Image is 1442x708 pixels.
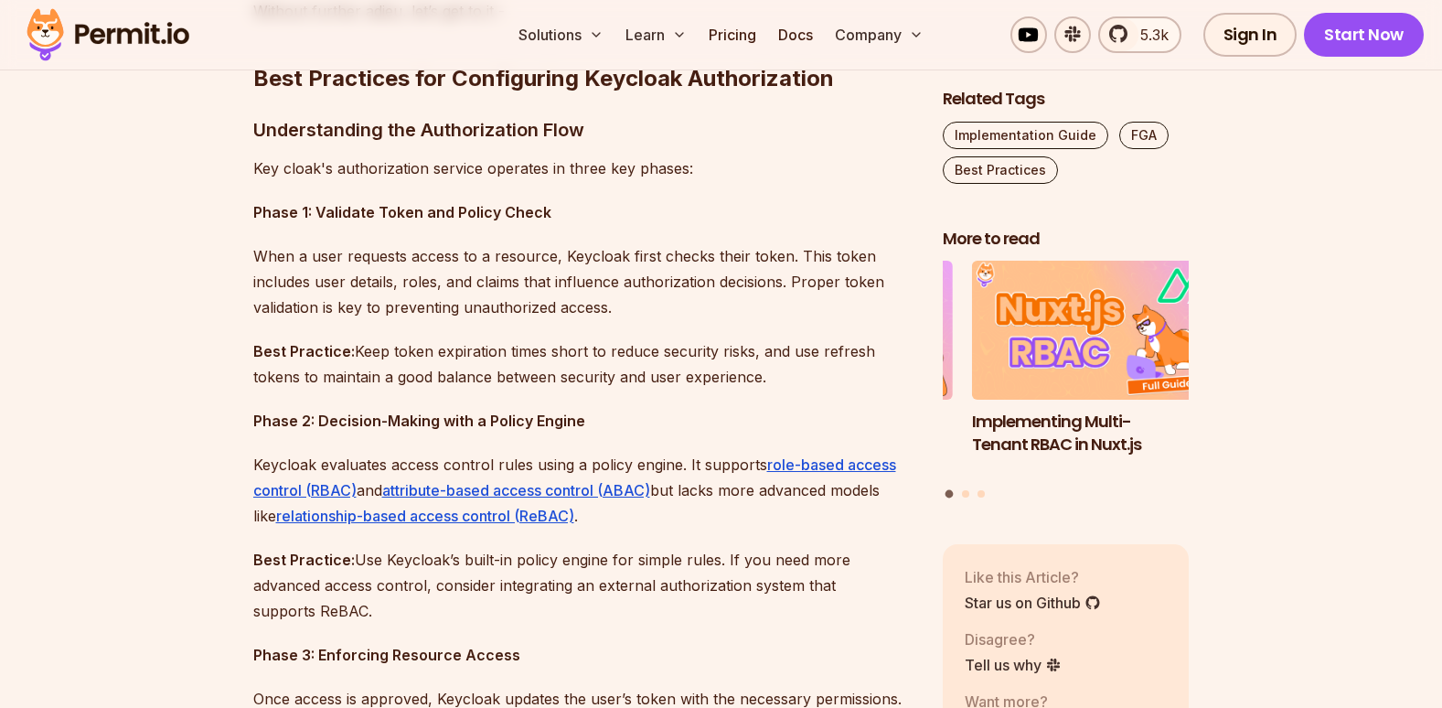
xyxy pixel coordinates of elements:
[1304,13,1424,57] a: Start Now
[965,566,1101,588] p: Like this Article?
[253,456,896,499] a: role-based access control (RBAC)
[943,262,1190,501] div: Posts
[18,4,198,66] img: Permit logo
[972,262,1219,401] img: Implementing Multi-Tenant RBAC in Nuxt.js
[276,507,574,525] a: relationship-based access control (ReBAC)
[518,24,582,46] font: Solutions
[253,203,551,221] strong: Phase 1: Validate Token and Policy Check
[706,262,953,401] img: How to Use JWTs for Authorization: Best Practices and Common Mistakes
[706,262,953,479] li: 3 of 3
[253,412,585,430] strong: Phase 2: Decision-Making with a Policy Engine
[835,24,902,46] font: Company
[1098,16,1181,53] a: 5.3k
[965,654,1062,676] a: Tell us why
[253,338,913,390] p: Keep token expiration times short to reduce security risks, and use refresh tokens to maintain a ...
[253,342,355,360] strong: Best Practice:
[382,481,650,499] a: attribute-based access control (ABAC)
[771,16,820,53] a: Docs
[972,262,1219,479] li: 1 of 3
[977,490,985,498] button: Go to slide 3
[706,411,953,478] h3: How to Use JWTs for Authorization: Best Practices and Common Mistakes
[253,452,913,529] p: Keycloak evaluates access control rules using a policy engine. It supports and but lacks more adv...
[945,490,954,499] button: Go to slide 1
[701,16,764,53] a: Pricing
[253,646,520,664] strong: Phase 3: Enforcing Resource Access
[1119,122,1169,149] a: FGA
[625,24,665,46] font: Learn
[618,16,694,53] button: Learn
[253,243,913,320] p: When a user requests access to a resource, Keycloak first checks their token. This token includes...
[943,228,1190,251] h2: More to read
[1129,24,1169,46] span: 5.3k
[253,115,913,145] h3: Understanding the Authorization Flow
[943,88,1190,111] h2: Related Tags
[253,551,355,569] strong: Best Practice:
[943,122,1108,149] a: Implementation Guide
[965,628,1062,650] p: Disagree?
[972,262,1219,479] a: Implementing Multi-Tenant RBAC in Nuxt.jsImplementing Multi-Tenant RBAC in Nuxt.js
[943,156,1058,184] a: Best Practices
[962,490,969,498] button: Go to slide 2
[828,16,931,53] button: Company
[1203,13,1298,57] a: Sign In
[972,411,1219,456] h3: Implementing Multi-Tenant RBAC in Nuxt.js
[965,592,1101,614] a: Star us on Github
[253,547,913,624] p: Use Keycloak’s built-in policy engine for simple rules. If you need more advanced access control,...
[511,16,611,53] button: Solutions
[253,156,913,181] p: Key cloak's authorization service operates in three key phases:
